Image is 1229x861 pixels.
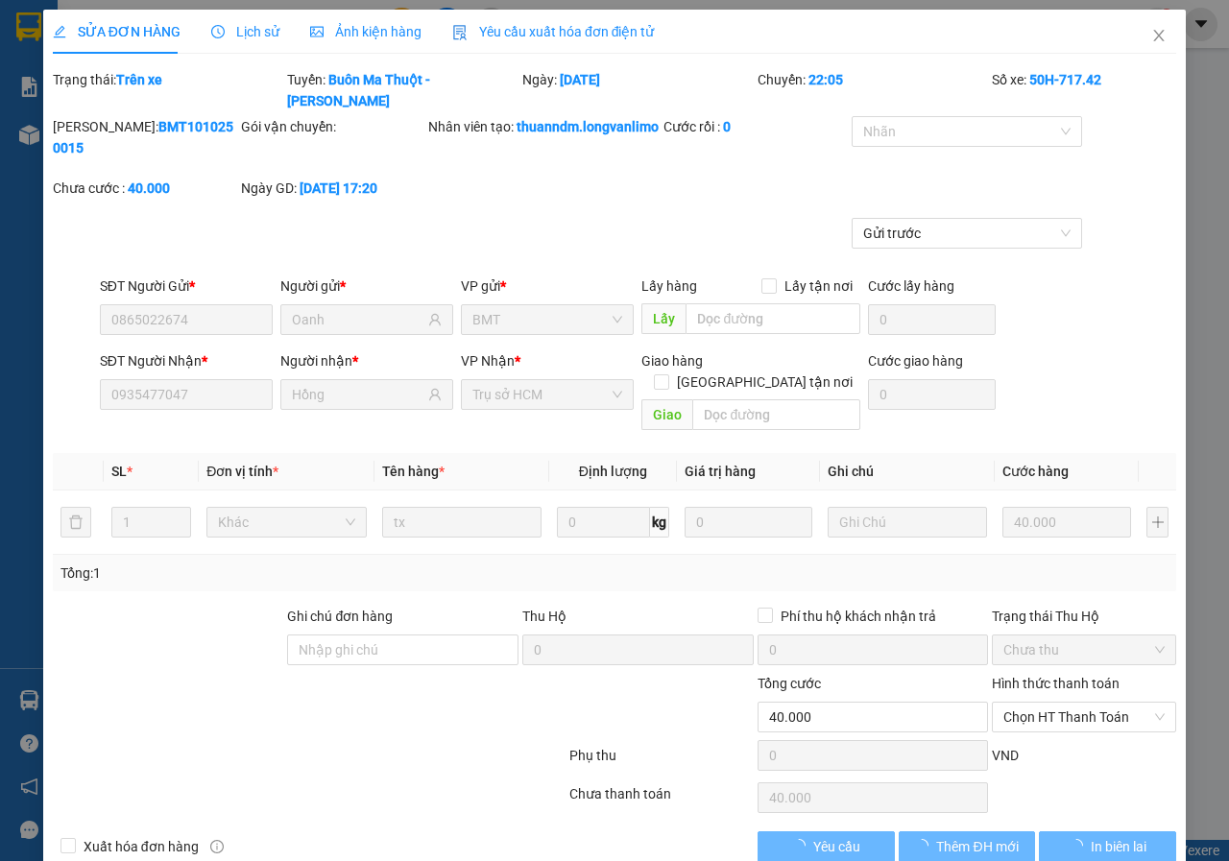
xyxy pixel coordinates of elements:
[241,116,425,137] div: Gói vận chuyển:
[567,745,756,778] div: Phụ thu
[579,464,647,479] span: Định lượng
[211,25,225,38] span: clock-circle
[1029,72,1101,87] b: 50H-717.42
[1151,28,1167,43] span: close
[520,69,756,111] div: Ngày:
[992,748,1019,763] span: VND
[773,606,944,627] span: Phí thu hộ khách nhận trả
[310,24,422,39] span: Ảnh kiện hàng
[76,836,206,857] span: Xuất hóa đơn hàng
[382,464,445,479] span: Tên hàng
[382,507,542,538] input: VD: Bàn, Ghế
[100,350,273,371] div: SĐT Người Nhận
[820,453,995,490] th: Ghi chú
[868,304,996,335] input: Cước lấy hàng
[287,609,393,624] label: Ghi chú đơn hàng
[428,388,442,401] span: user
[686,303,859,334] input: Dọc đường
[663,116,848,137] div: Cước rồi :
[210,840,224,853] span: info-circle
[111,464,127,479] span: SL
[685,464,756,479] span: Giá trị hàng
[452,24,655,39] span: Yêu cầu xuất hóa đơn điện tử
[53,178,237,199] div: Chưa cước :
[792,839,813,852] span: loading
[650,507,669,538] span: kg
[461,353,515,369] span: VP Nhận
[522,609,566,624] span: Thu Hộ
[287,634,518,665] input: Ghi chú đơn hàng
[53,116,237,158] div: [PERSON_NAME]:
[868,278,954,294] label: Cước lấy hàng
[292,309,424,330] input: Tên người gửi
[292,384,424,405] input: Tên người nhận
[915,839,936,852] span: loading
[218,508,354,537] span: Khác
[669,371,860,393] span: [GEOGRAPHIC_DATA] tận nơi
[641,353,703,369] span: Giao hàng
[128,180,170,196] b: 40.000
[863,219,1072,248] span: Gửi trước
[241,178,425,199] div: Ngày GD:
[472,305,622,334] span: BMT
[641,399,692,430] span: Giao
[808,72,843,87] b: 22:05
[1003,635,1165,664] span: Chưa thu
[280,350,453,371] div: Người nhận
[828,507,987,538] input: Ghi Chú
[53,25,66,38] span: edit
[452,25,468,40] img: icon
[1146,507,1169,538] button: plus
[990,69,1178,111] div: Số xe:
[1132,10,1186,63] button: Close
[206,464,278,479] span: Đơn vị tính
[287,72,430,108] b: Buôn Ma Thuột - [PERSON_NAME]
[100,275,273,297] div: SĐT Người Gửi
[868,353,963,369] label: Cước giao hàng
[211,24,279,39] span: Lịch sử
[641,278,697,294] span: Lấy hàng
[1002,507,1131,538] input: 0
[992,606,1176,627] div: Trạng thái Thu Hộ
[428,313,442,326] span: user
[1070,839,1091,852] span: loading
[428,116,660,137] div: Nhân viên tạo:
[723,119,731,134] b: 0
[310,25,324,38] span: picture
[472,380,622,409] span: Trụ sở HCM
[813,836,860,857] span: Yêu cầu
[692,399,859,430] input: Dọc đường
[777,275,860,297] span: Lấy tận nơi
[936,836,1018,857] span: Thêm ĐH mới
[51,69,286,111] div: Trạng thái:
[53,24,181,39] span: SỬA ĐƠN HÀNG
[685,507,812,538] input: 0
[1091,836,1146,857] span: In biên lai
[60,562,476,584] div: Tổng: 1
[641,303,686,334] span: Lấy
[461,275,634,297] div: VP gửi
[560,72,600,87] b: [DATE]
[992,676,1120,691] label: Hình thức thanh toán
[285,69,520,111] div: Tuyến:
[567,783,756,817] div: Chưa thanh toán
[758,676,821,691] span: Tổng cước
[300,180,377,196] b: [DATE] 17:20
[868,379,996,410] input: Cước giao hàng
[1002,464,1069,479] span: Cước hàng
[517,119,659,134] b: thuanndm.longvanlimo
[280,275,453,297] div: Người gửi
[116,72,162,87] b: Trên xe
[60,507,91,538] button: delete
[1003,703,1165,731] span: Chọn HT Thanh Toán
[756,69,991,111] div: Chuyến:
